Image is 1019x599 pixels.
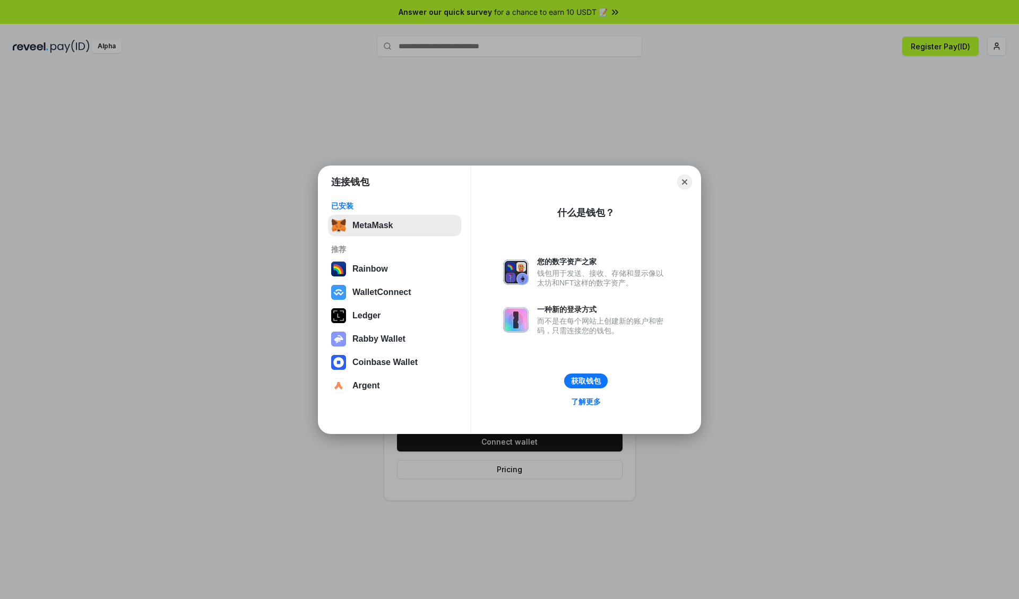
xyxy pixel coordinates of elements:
[331,201,458,211] div: 已安装
[328,305,461,326] button: Ledger
[537,257,669,266] div: 您的数字资产之家
[352,311,381,320] div: Ledger
[537,268,669,288] div: 钱包用于发送、接收、存储和显示像以太坊和NFT这样的数字资产。
[352,358,418,367] div: Coinbase Wallet
[352,381,380,390] div: Argent
[328,328,461,350] button: Rabby Wallet
[331,218,346,233] img: svg+xml,%3Csvg%20fill%3D%22none%22%20height%3D%2233%22%20viewBox%3D%220%200%2035%2033%22%20width%...
[331,262,346,276] img: svg+xml,%3Csvg%20width%3D%22120%22%20height%3D%22120%22%20viewBox%3D%220%200%20120%20120%22%20fil...
[503,307,529,333] img: svg+xml,%3Csvg%20xmlns%3D%22http%3A%2F%2Fwww.w3.org%2F2000%2Fsvg%22%20fill%3D%22none%22%20viewBox...
[352,288,411,297] div: WalletConnect
[565,395,607,409] a: 了解更多
[331,176,369,188] h1: 连接钱包
[571,376,601,386] div: 获取钱包
[352,221,393,230] div: MetaMask
[571,397,601,406] div: 了解更多
[331,378,346,393] img: svg+xml,%3Csvg%20width%3D%2228%22%20height%3D%2228%22%20viewBox%3D%220%200%2028%2028%22%20fill%3D...
[328,352,461,373] button: Coinbase Wallet
[328,258,461,280] button: Rainbow
[352,334,405,344] div: Rabby Wallet
[328,282,461,303] button: WalletConnect
[537,305,669,314] div: 一种新的登录方式
[331,332,346,346] img: svg+xml,%3Csvg%20xmlns%3D%22http%3A%2F%2Fwww.w3.org%2F2000%2Fsvg%22%20fill%3D%22none%22%20viewBox...
[331,308,346,323] img: svg+xml,%3Csvg%20xmlns%3D%22http%3A%2F%2Fwww.w3.org%2F2000%2Fsvg%22%20width%3D%2228%22%20height%3...
[537,316,669,335] div: 而不是在每个网站上创建新的账户和密码，只需连接您的钱包。
[328,215,461,236] button: MetaMask
[331,355,346,370] img: svg+xml,%3Csvg%20width%3D%2228%22%20height%3D%2228%22%20viewBox%3D%220%200%2028%2028%22%20fill%3D...
[331,245,458,254] div: 推荐
[328,375,461,396] button: Argent
[677,175,692,189] button: Close
[564,374,608,388] button: 获取钱包
[503,259,529,285] img: svg+xml,%3Csvg%20xmlns%3D%22http%3A%2F%2Fwww.w3.org%2F2000%2Fsvg%22%20fill%3D%22none%22%20viewBox...
[331,285,346,300] img: svg+xml,%3Csvg%20width%3D%2228%22%20height%3D%2228%22%20viewBox%3D%220%200%2028%2028%22%20fill%3D...
[557,206,615,219] div: 什么是钱包？
[352,264,388,274] div: Rainbow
